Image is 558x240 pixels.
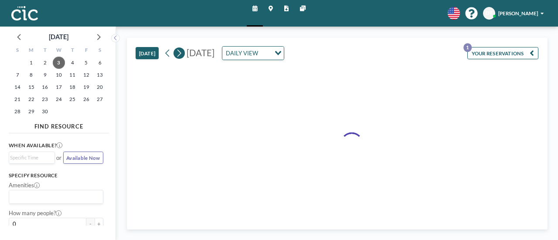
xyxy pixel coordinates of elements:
[9,120,109,130] h4: FIND RESOURCE
[11,93,24,105] span: Sunday, September 21, 2025
[94,93,106,105] span: Saturday, September 27, 2025
[65,45,79,57] div: T
[79,45,93,57] div: F
[25,105,37,118] span: Monday, September 29, 2025
[25,93,37,105] span: Monday, September 22, 2025
[63,152,103,164] button: Available Now
[94,57,106,69] span: Saturday, September 6, 2025
[53,69,65,81] span: Wednesday, September 10, 2025
[10,192,98,202] input: Search for option
[94,81,106,93] span: Saturday, September 20, 2025
[80,81,92,93] span: Friday, September 19, 2025
[9,190,103,203] div: Search for option
[93,45,106,57] div: S
[80,93,92,105] span: Friday, September 26, 2025
[486,10,493,16] span: OT
[136,47,158,59] button: [DATE]
[66,81,78,93] span: Thursday, September 18, 2025
[39,105,51,118] span: Tuesday, September 30, 2025
[498,10,538,16] span: [PERSON_NAME]
[53,81,65,93] span: Wednesday, September 17, 2025
[11,6,38,20] img: organization-logo
[187,47,214,58] span: [DATE]
[9,210,61,216] label: How many people?
[9,172,103,179] h3: Specify resource
[39,69,51,81] span: Tuesday, September 9, 2025
[56,154,61,161] span: or
[260,48,269,58] input: Search for option
[66,57,78,69] span: Thursday, September 4, 2025
[38,45,52,57] div: T
[66,69,78,81] span: Thursday, September 11, 2025
[39,93,51,105] span: Tuesday, September 23, 2025
[463,43,472,52] p: 1
[52,45,65,57] div: W
[11,105,24,118] span: Sunday, September 28, 2025
[66,155,100,161] span: Available Now
[53,57,65,69] span: Wednesday, September 3, 2025
[80,57,92,69] span: Friday, September 5, 2025
[11,45,24,57] div: S
[11,81,24,93] span: Sunday, September 14, 2025
[80,69,92,81] span: Friday, September 12, 2025
[53,93,65,105] span: Wednesday, September 24, 2025
[10,154,50,162] input: Search for option
[25,57,37,69] span: Monday, September 1, 2025
[94,69,106,81] span: Saturday, September 13, 2025
[467,47,538,59] button: YOUR RESERVATIONS1
[9,182,40,189] label: Amenities
[86,218,95,230] button: -
[24,45,38,57] div: M
[39,57,51,69] span: Tuesday, September 2, 2025
[224,48,259,58] span: DAILY VIEW
[25,81,37,93] span: Monday, September 15, 2025
[66,93,78,105] span: Thursday, September 25, 2025
[95,218,103,230] button: +
[9,152,55,163] div: Search for option
[11,69,24,81] span: Sunday, September 7, 2025
[25,69,37,81] span: Monday, September 8, 2025
[222,47,284,60] div: Search for option
[49,31,68,43] div: [DATE]
[39,81,51,93] span: Tuesday, September 16, 2025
